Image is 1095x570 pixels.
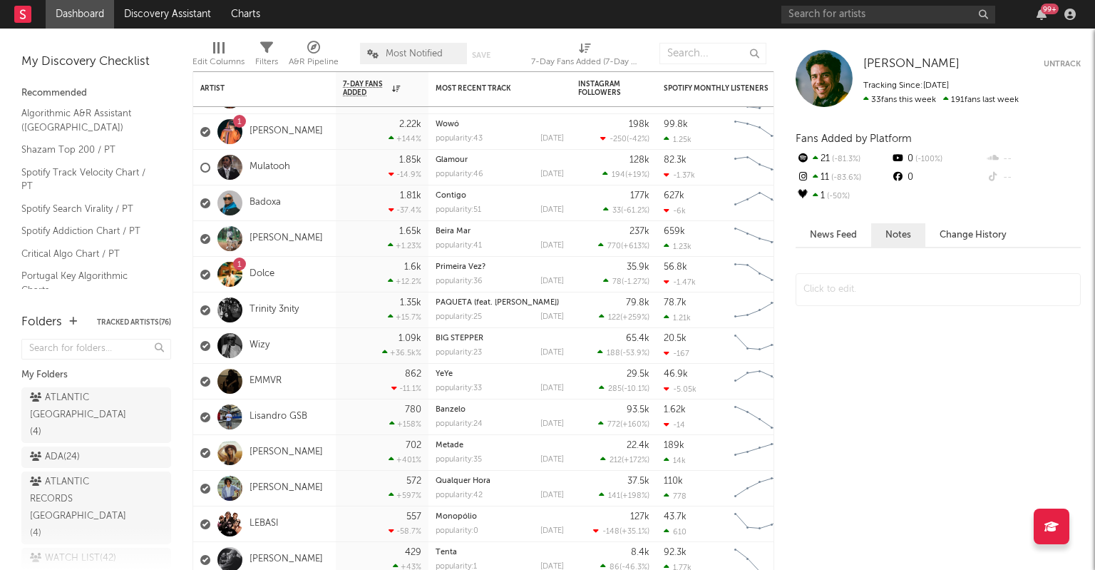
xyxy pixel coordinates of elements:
svg: Chart title [728,471,792,507]
div: ( ) [599,491,649,500]
span: 33 fans this week [863,96,936,104]
div: 78.7k [664,298,687,307]
a: Beira Mar [436,228,471,235]
div: 659k [664,227,685,236]
div: popularity: 46 [436,171,483,178]
span: 772 [607,421,620,429]
div: 14k [664,456,686,465]
div: 1.85k [399,156,421,165]
div: 1 [796,187,890,205]
div: -167 [664,349,689,358]
div: [DATE] [540,385,564,392]
span: -1.27 % [624,278,647,286]
div: 29.5k [627,370,649,379]
div: 627k [664,191,684,200]
div: 65.4k [626,334,649,343]
div: 82.3k [664,156,687,165]
div: popularity: 25 [436,313,482,321]
div: +597 % [389,491,421,500]
a: [PERSON_NAME] [250,447,323,459]
div: [DATE] [540,242,564,250]
a: Wowó [436,121,459,128]
span: 191 fans last week [863,96,1019,104]
div: ( ) [600,455,649,464]
div: -37.4 % [389,205,421,215]
span: 212 [610,457,622,464]
div: [DATE] [540,206,564,214]
a: Portugal Key Algorithmic Charts [21,268,157,297]
div: -14 [664,420,685,429]
div: 22.4k [627,441,649,450]
span: -10.1 % [624,385,647,393]
div: Primeira Vez? [436,263,564,271]
div: -14.9 % [389,170,421,179]
a: Spotify Search Virality / PT [21,201,157,217]
a: Metade [436,442,463,449]
a: ATLANTIC RECORDS [GEOGRAPHIC_DATA](4) [21,472,171,544]
span: 141 [608,492,620,500]
a: [PERSON_NAME] [250,126,323,138]
span: -148 [602,528,620,536]
div: ( ) [598,241,649,250]
span: 188 [607,350,620,357]
div: WATCH LIST ( 42 ) [30,550,116,567]
a: Algorithmic A&R Assistant ([GEOGRAPHIC_DATA]) [21,106,157,135]
div: 79.8k [626,298,649,307]
div: Most Recent Track [436,84,543,93]
a: Badoxa [250,197,281,209]
div: popularity: 42 [436,492,483,499]
div: ATLANTIC RECORDS [GEOGRAPHIC_DATA] ( 4 ) [30,474,130,542]
div: 610 [664,527,687,536]
svg: Chart title [728,328,792,364]
div: 56.8k [664,263,687,272]
span: +613 % [623,243,647,250]
div: 237k [629,227,649,236]
svg: Chart title [728,399,792,435]
div: 1.6k [404,263,421,272]
div: 37.5k [627,477,649,486]
svg: Chart title [728,221,792,257]
div: [DATE] [540,420,564,428]
span: Fans Added by Platform [796,133,912,144]
span: +259 % [622,314,647,322]
a: Mulatooh [250,161,290,173]
div: 778 [664,492,687,501]
div: 93.5k [627,405,649,414]
div: -- [986,168,1081,187]
span: +160 % [622,421,647,429]
span: -50 % [825,193,850,200]
div: [DATE] [540,313,564,321]
a: Lisandro GSB [250,411,307,423]
input: Search for artists [781,6,995,24]
div: 20.5k [664,334,687,343]
a: [PERSON_NAME] [250,554,323,566]
a: YeYe [436,370,453,378]
div: 702 [406,441,421,450]
a: [PERSON_NAME] [863,57,960,71]
div: popularity: 51 [436,206,481,214]
div: 189k [664,441,684,450]
span: [PERSON_NAME] [863,58,960,70]
div: A&R Pipeline [289,36,339,77]
a: PAQUETÁ (feat. [PERSON_NAME]) [436,299,559,307]
div: Filters [255,54,278,71]
a: Glamour [436,156,468,164]
div: ( ) [599,312,649,322]
div: YeYe [436,370,564,378]
div: 1.21k [664,313,691,322]
div: 1.23k [664,242,692,251]
span: 122 [608,314,620,322]
div: Wowó [436,121,564,128]
div: Artist [200,84,307,93]
svg: Chart title [728,292,792,328]
span: -250 [610,136,627,143]
a: Trinity 3nity [250,304,299,316]
div: +12.2 % [388,277,421,286]
div: -1.47k [664,278,696,287]
a: Shazam Top 200 / PT [21,142,157,158]
div: [DATE] [540,135,564,143]
button: Notes [871,223,925,247]
button: News Feed [796,223,871,247]
div: 0 [890,150,985,168]
div: Instagram Followers [578,80,628,97]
